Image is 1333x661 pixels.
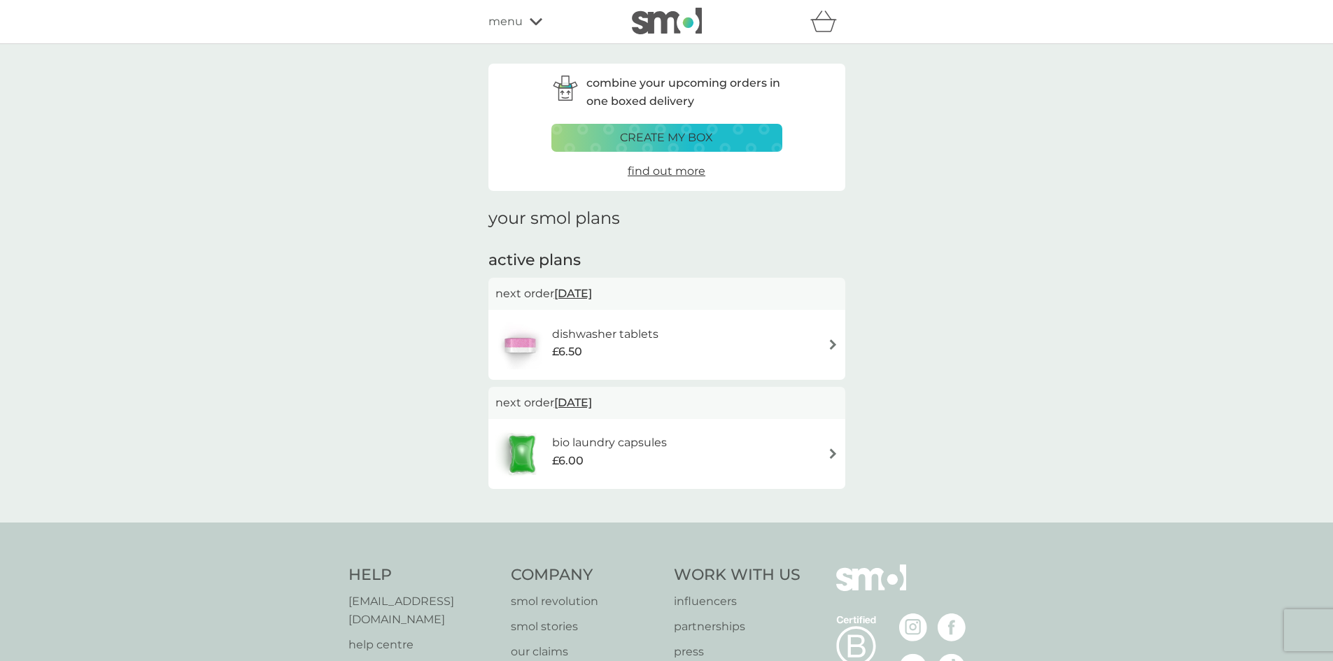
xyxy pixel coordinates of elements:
a: find out more [628,162,705,180]
a: smol revolution [511,592,660,611]
img: smol [836,564,906,612]
h6: bio laundry capsules [552,434,667,452]
img: smol [632,8,702,34]
img: arrow right [828,339,838,350]
h4: Help [348,564,498,586]
h1: your smol plans [488,208,845,229]
img: visit the smol Facebook page [938,613,966,641]
span: find out more [628,164,705,178]
p: create my box [620,129,713,147]
a: smol stories [511,618,660,636]
span: £6.00 [552,452,584,470]
img: visit the smol Instagram page [899,613,927,641]
a: press [674,643,800,661]
img: dishwasher tablets [495,320,544,369]
h4: Company [511,564,660,586]
a: [EMAIL_ADDRESS][DOMAIN_NAME] [348,592,498,628]
img: bio laundry capsules [495,429,549,478]
h2: active plans [488,250,845,271]
button: create my box [551,124,782,152]
span: [DATE] [554,389,592,416]
h4: Work With Us [674,564,800,586]
a: our claims [511,643,660,661]
p: next order [495,285,838,303]
span: menu [488,13,523,31]
a: help centre [348,636,498,654]
span: [DATE] [554,280,592,307]
h6: dishwasher tablets [552,325,658,343]
a: partnerships [674,618,800,636]
p: next order [495,394,838,412]
img: arrow right [828,448,838,459]
div: basket [810,8,845,36]
span: £6.50 [552,343,582,361]
a: influencers [674,592,800,611]
p: combine your upcoming orders in one boxed delivery [586,74,782,110]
